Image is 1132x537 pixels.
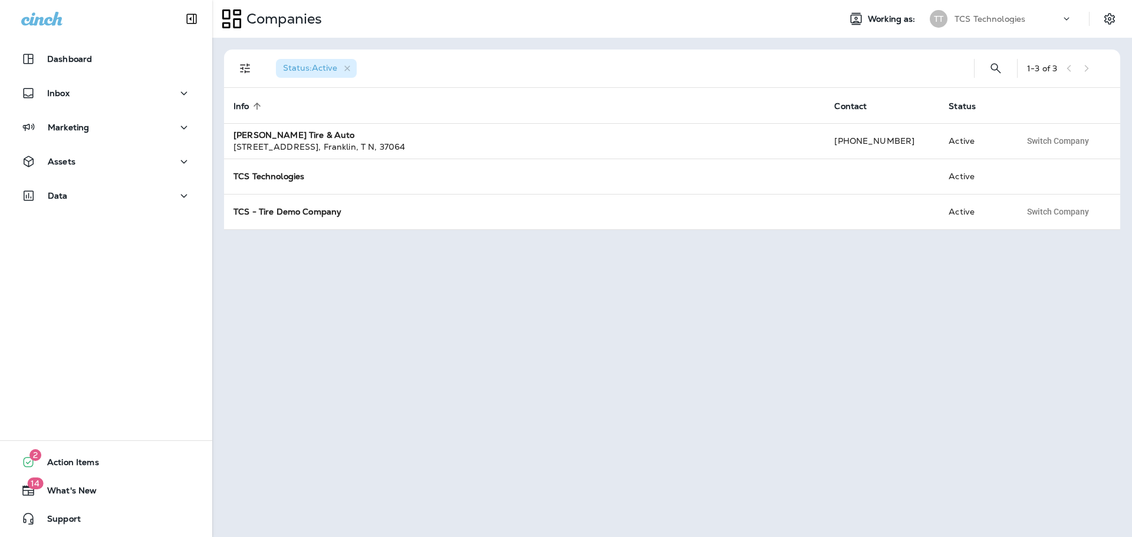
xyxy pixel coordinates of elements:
[949,101,976,111] span: Status
[1099,8,1120,29] button: Settings
[939,159,1011,194] td: Active
[868,14,918,24] span: Working as:
[27,477,43,489] span: 14
[35,514,81,528] span: Support
[242,10,322,28] p: Companies
[48,191,68,200] p: Data
[825,123,939,159] td: [PHONE_NUMBER]
[233,101,265,111] span: Info
[233,101,249,111] span: Info
[233,206,341,217] strong: TCS - Tire Demo Company
[12,507,200,531] button: Support
[1021,132,1095,150] button: Switch Company
[283,62,337,73] span: Status : Active
[12,81,200,105] button: Inbox
[29,449,41,461] span: 2
[47,88,70,98] p: Inbox
[12,47,200,71] button: Dashboard
[939,123,1011,159] td: Active
[1027,64,1057,73] div: 1 - 3 of 3
[12,479,200,502] button: 14What's New
[233,57,257,80] button: Filters
[939,194,1011,229] td: Active
[47,54,92,64] p: Dashboard
[949,101,991,111] span: Status
[1021,203,1095,220] button: Switch Company
[48,123,89,132] p: Marketing
[955,14,1025,24] p: TCS Technologies
[834,101,867,111] span: Contact
[12,150,200,173] button: Assets
[276,59,357,78] div: Status:Active
[12,184,200,207] button: Data
[175,7,208,31] button: Collapse Sidebar
[834,101,882,111] span: Contact
[984,57,1008,80] button: Search Companies
[48,157,75,166] p: Assets
[233,130,355,140] strong: [PERSON_NAME] Tire & Auto
[233,171,304,182] strong: TCS Technologies
[12,116,200,139] button: Marketing
[930,10,947,28] div: TT
[1027,207,1089,216] span: Switch Company
[233,141,815,153] div: [STREET_ADDRESS] , Franklin , T N , 37064
[1027,137,1089,145] span: Switch Company
[12,450,200,474] button: 2Action Items
[35,457,99,472] span: Action Items
[35,486,97,500] span: What's New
